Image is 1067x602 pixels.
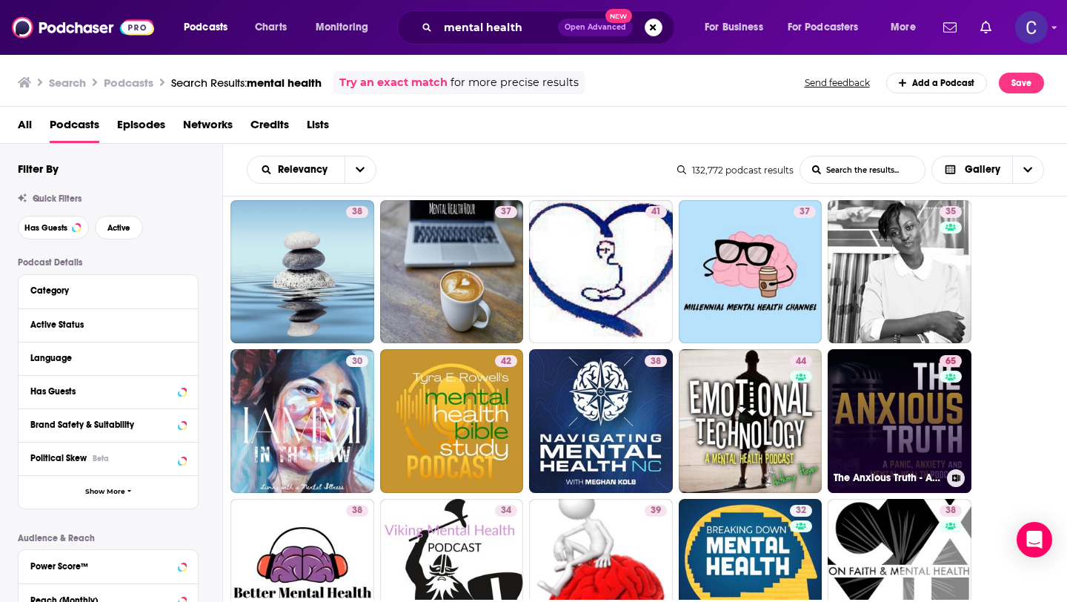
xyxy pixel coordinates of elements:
[247,76,322,90] span: mental health
[1015,11,1048,44] img: User Profile
[339,74,448,91] a: Try an exact match
[250,113,289,143] a: Credits
[1015,11,1048,44] button: Show profile menu
[171,76,322,90] a: Search Results:mental health
[352,205,362,219] span: 38
[501,503,511,518] span: 34
[247,156,376,184] h2: Choose List sort
[677,165,794,176] div: 132,772 podcast results
[940,505,962,517] a: 38
[24,224,67,232] span: Has Guests
[651,205,661,219] span: 41
[117,113,165,143] a: Episodes
[999,73,1044,93] button: Save
[645,355,667,367] a: 38
[380,200,524,344] a: 37
[12,13,154,42] img: Podchaser - Follow, Share and Rate Podcasts
[352,354,362,369] span: 30
[30,561,173,572] div: Power Score™
[800,76,874,89] button: Send feedback
[30,382,186,400] button: Has Guests
[679,349,822,493] a: 44
[886,73,988,93] a: Add a Podcast
[1017,522,1052,558] div: Open Intercom Messenger
[173,16,247,39] button: open menu
[790,505,812,517] a: 32
[790,355,812,367] a: 44
[796,354,806,369] span: 44
[345,156,376,183] button: open menu
[880,16,934,39] button: open menu
[93,454,109,463] div: Beta
[828,349,971,493] a: 65The Anxious Truth - A Panic, Anxiety, and Mental Health Podcast
[30,449,186,467] button: Political SkewBeta
[800,205,810,219] span: 37
[33,193,82,204] span: Quick Filters
[30,420,173,430] div: Brand Safety & Suitability
[501,354,511,369] span: 42
[230,349,374,493] a: 30
[30,281,186,300] button: Category
[679,200,822,344] a: 37
[931,156,1045,184] button: Choose View
[891,17,916,38] span: More
[778,16,880,39] button: open menu
[945,503,956,518] span: 38
[380,349,524,493] a: 42
[30,453,87,463] span: Political Skew
[30,386,173,397] div: Has Guests
[945,354,956,369] span: 65
[107,224,130,232] span: Active
[184,17,227,38] span: Podcasts
[85,488,125,496] span: Show More
[104,76,153,90] h3: Podcasts
[346,505,368,517] a: 38
[645,206,667,218] a: 41
[247,165,345,175] button: open menu
[18,257,199,268] p: Podcast Details
[834,472,941,484] h3: The Anxious Truth - A Panic, Anxiety, and Mental Health Podcast
[651,354,661,369] span: 38
[1015,11,1048,44] span: Logged in as publicityxxtina
[50,113,99,143] a: Podcasts
[49,76,86,90] h3: Search
[565,24,626,31] span: Open Advanced
[230,200,374,344] a: 38
[937,15,963,40] a: Show notifications dropdown
[305,16,388,39] button: open menu
[307,113,329,143] a: Lists
[30,320,176,330] div: Active Status
[495,355,517,367] a: 42
[651,503,661,518] span: 39
[940,206,962,218] a: 35
[694,16,782,39] button: open menu
[245,16,296,39] a: Charts
[19,475,198,509] button: Show More
[529,200,673,344] a: 41
[451,74,579,91] span: for more precise results
[30,285,176,296] div: Category
[965,165,1000,175] span: Gallery
[278,165,333,175] span: Relevancy
[183,113,233,143] a: Networks
[495,505,517,517] a: 34
[411,10,689,44] div: Search podcasts, credits, & more...
[945,205,956,219] span: 35
[30,348,186,367] button: Language
[558,19,633,36] button: Open AdvancedNew
[605,9,632,23] span: New
[645,505,667,517] a: 39
[495,206,517,218] a: 37
[18,162,59,176] h2: Filter By
[30,556,186,575] button: Power Score™
[18,216,89,239] button: Has Guests
[788,17,859,38] span: For Podcasters
[352,503,362,518] span: 38
[501,205,511,219] span: 37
